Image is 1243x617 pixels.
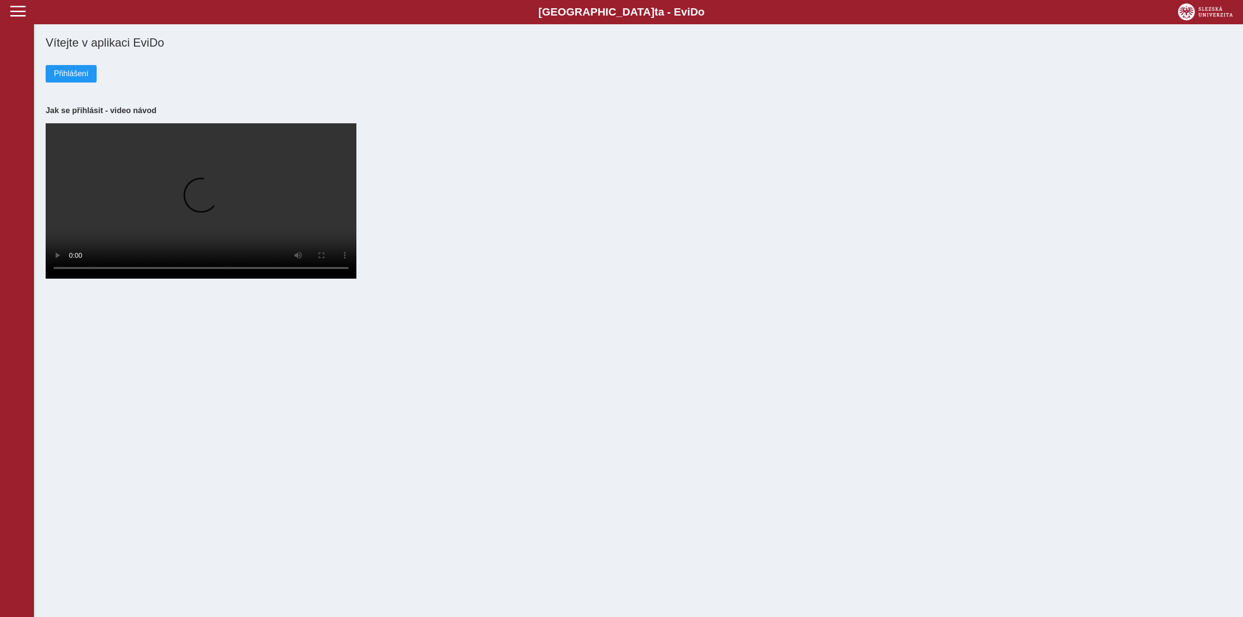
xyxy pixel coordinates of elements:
h3: Jak se přihlásit - video návod [46,106,1231,115]
b: [GEOGRAPHIC_DATA] a - Evi [29,6,1214,18]
span: t [655,6,658,18]
span: o [698,6,705,18]
img: logo_web_su.png [1178,3,1233,20]
button: Přihlášení [46,65,97,83]
span: D [690,6,698,18]
video: Your browser does not support the video tag. [46,123,356,279]
span: Přihlášení [54,69,88,78]
h1: Vítejte v aplikaci EviDo [46,36,1231,50]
